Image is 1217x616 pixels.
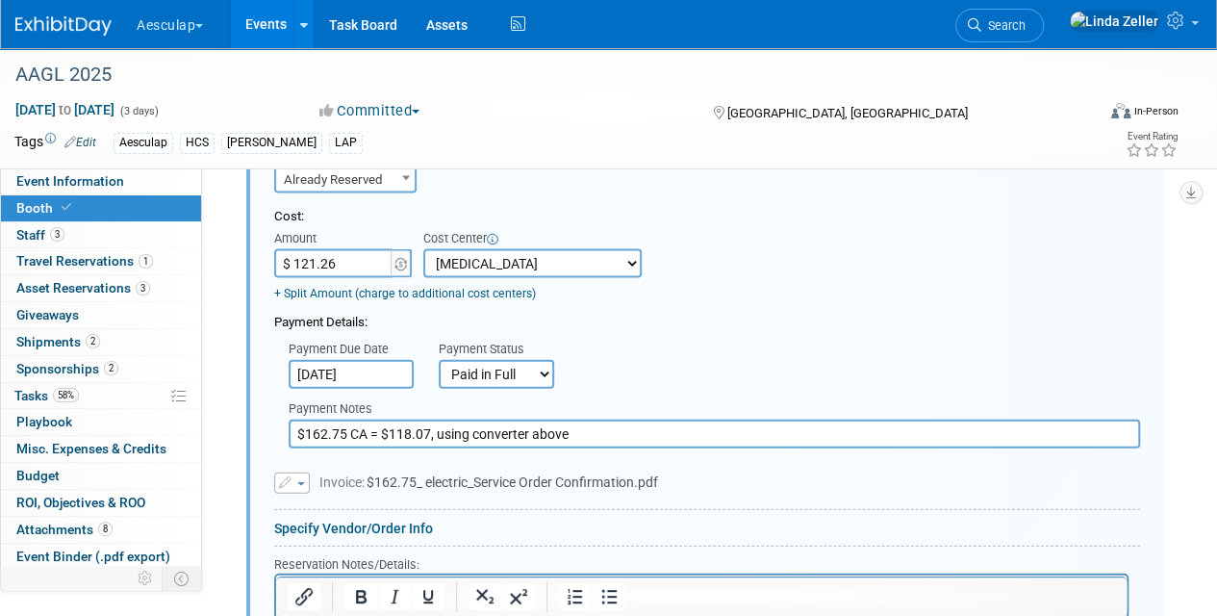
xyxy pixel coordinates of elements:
[16,549,170,564] span: Event Binder (.pdf export)
[104,361,118,375] span: 2
[114,133,173,153] div: Aesculap
[274,303,1140,332] div: Payment Details:
[129,566,163,591] td: Personalize Event Tab Strip
[50,227,64,242] span: 3
[439,341,568,360] div: Payment Status
[11,8,841,98] body: Rich Text Area. Press ALT-0 for help.
[9,58,1079,92] div: AAGL 2025
[15,16,112,36] img: ExhibitDay
[12,8,840,98] p: order from [GEOGRAPHIC_DATA] $155 CA plus $7.75 CA tax password: [SECURITY_DATA] confirmation #12...
[276,167,415,193] span: Already Reserved
[16,334,100,349] span: Shipments
[274,554,1128,574] div: Reservation Notes/Details:
[14,388,79,403] span: Tasks
[274,521,433,536] a: Specify Vendor/Order Info
[319,475,658,490] span: $162.75_ electric_Service Order Confirmation.pdf
[1069,11,1159,32] img: Linda Zeller
[469,583,501,610] button: Subscript
[274,208,1140,226] div: Cost:
[378,583,411,610] button: Italic
[274,287,536,300] a: + Split Amount (charge to additional cost centers)
[1,222,201,248] a: Staff3
[16,468,60,483] span: Budget
[136,281,150,295] span: 3
[1,248,201,274] a: Travel Reservations1
[1,383,201,409] a: Tasks58%
[180,133,215,153] div: HCS
[16,307,79,322] span: Giveaways
[1,356,201,382] a: Sponsorships2
[1,544,201,570] a: Event Binder (.pdf export)
[344,583,377,610] button: Bold
[313,101,427,121] button: Committed
[86,334,100,348] span: 2
[1,517,201,543] a: Attachments8
[955,9,1044,42] a: Search
[1,436,201,462] a: Misc. Expenses & Credits
[64,136,96,149] a: Edit
[16,495,145,510] span: ROI, Objectives & ROO
[14,132,96,154] td: Tags
[423,230,642,249] div: Cost Center
[56,102,74,117] span: to
[53,388,79,402] span: 58%
[1111,103,1130,118] img: Format-Inperson.png
[62,202,71,213] i: Booth reservation complete
[1126,132,1178,141] div: Event Rating
[1008,100,1179,129] div: Event Format
[1,302,201,328] a: Giveaways
[329,133,363,153] div: LAP
[16,414,72,429] span: Playbook
[1,195,201,221] a: Booth
[16,280,150,295] span: Asset Reservations
[16,441,166,456] span: Misc. Expenses & Credits
[1,490,201,516] a: ROI, Objectives & ROO
[559,583,592,610] button: Numbered list
[16,522,113,537] span: Attachments
[139,254,153,269] span: 1
[118,105,159,117] span: (3 days)
[319,475,367,490] span: Invoice:
[274,165,417,193] span: Already Reserved
[1,409,201,435] a: Playbook
[502,583,535,610] button: Superscript
[981,18,1026,33] span: Search
[412,583,444,610] button: Underline
[289,341,410,360] div: Payment Due Date
[98,522,113,536] span: 8
[16,227,64,243] span: Staff
[1133,104,1179,118] div: In-Person
[1,168,201,194] a: Event Information
[16,200,75,216] span: Booth
[221,133,322,153] div: [PERSON_NAME]
[274,230,414,249] div: Amount
[16,173,124,189] span: Event Information
[289,400,1140,420] div: Payment Notes
[726,106,967,120] span: [GEOGRAPHIC_DATA], [GEOGRAPHIC_DATA]
[14,101,115,118] span: [DATE] [DATE]
[1,329,201,355] a: Shipments2
[16,361,118,376] span: Sponsorships
[1,275,201,301] a: Asset Reservations3
[593,583,625,610] button: Bullet list
[288,583,320,610] button: Insert/edit link
[163,566,202,591] td: Toggle Event Tabs
[16,253,153,269] span: Travel Reservations
[1,463,201,489] a: Budget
